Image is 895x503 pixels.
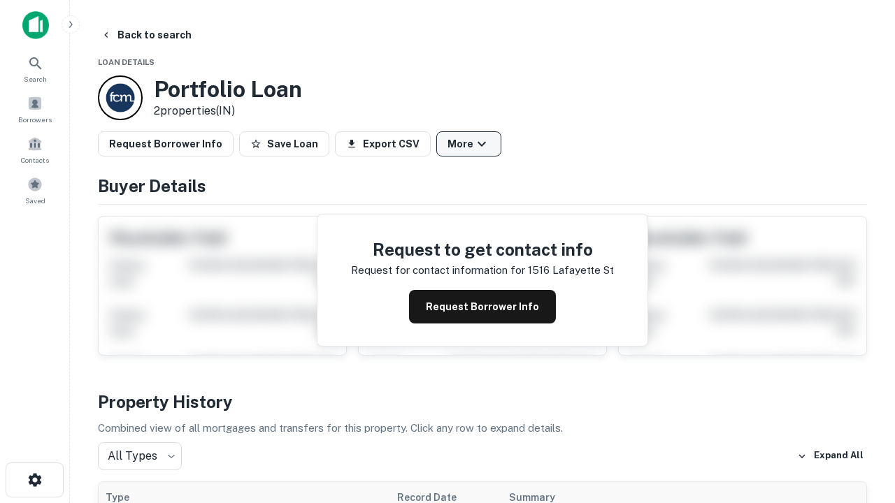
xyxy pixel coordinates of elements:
span: Borrowers [18,114,52,125]
button: Request Borrower Info [98,131,234,156]
p: Combined view of all mortgages and transfers for this property. Click any row to expand details. [98,420,867,437]
p: 2 properties (IN) [154,103,302,119]
div: All Types [98,442,182,470]
iframe: Chat Widget [825,347,895,414]
h4: Property History [98,389,867,414]
span: Contacts [21,154,49,166]
h4: Buyer Details [98,173,867,198]
button: Back to search [95,22,197,48]
h4: Request to get contact info [351,237,614,262]
button: Export CSV [335,131,431,156]
p: Request for contact information for [351,262,525,279]
span: Loan Details [98,58,155,66]
button: Expand All [794,446,867,467]
a: Contacts [4,131,66,168]
button: Save Loan [239,131,329,156]
h3: Portfolio Loan [154,76,302,103]
button: More [436,131,501,156]
span: Saved [25,195,45,206]
span: Search [24,73,47,85]
img: capitalize-icon.png [22,11,49,39]
button: Request Borrower Info [409,290,556,323]
p: 1516 lafayette st [528,262,614,279]
a: Search [4,50,66,87]
a: Borrowers [4,90,66,128]
a: Saved [4,171,66,209]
